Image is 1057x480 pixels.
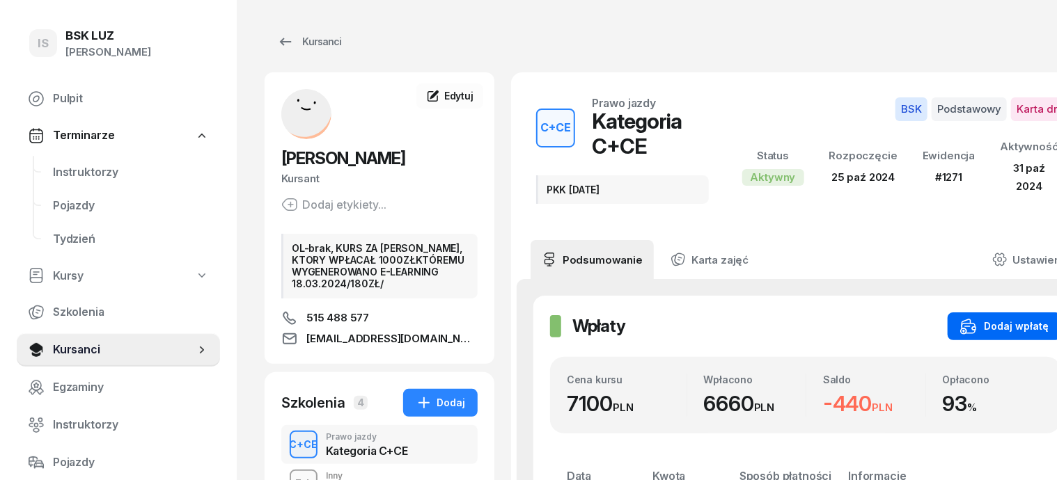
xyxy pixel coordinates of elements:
a: 515 488 577 [281,310,478,326]
a: Kursy [17,260,220,292]
span: #1271 [935,170,962,184]
span: Terminarze [53,127,114,145]
span: Tydzień [53,230,209,248]
span: BSK [895,97,927,121]
span: Instruktorzy [53,416,209,434]
h2: Wpłaty [572,315,625,337]
a: Egzaminy [17,371,220,404]
a: Pojazdy [17,446,220,479]
div: 7100 [567,391,687,417]
span: Podstawowy [932,97,1007,121]
span: [PERSON_NAME] [281,148,405,168]
div: C+CE [284,435,324,453]
a: Pulpit [17,82,220,115]
div: OL-brak, KURS ZA [PERSON_NAME], KTORY WPŁACAŁ 1000ZŁKTÓREMU WYGENEROWANO E-LEARNING 18.03.2024/18... [281,234,478,298]
div: Kategoria C+CE [592,109,709,159]
span: Kursanci [53,341,195,359]
a: [EMAIL_ADDRESS][DOMAIN_NAME] [281,330,478,347]
span: 4 [354,396,368,410]
a: Instruktorzy [42,156,220,189]
a: Szkolenia [17,296,220,329]
span: Pojazdy [53,197,209,215]
div: Inny [326,472,421,480]
div: Kursant [281,170,478,188]
div: Dodaj wpłatę [960,318,1049,335]
span: Pojazdy [53,454,209,472]
a: Karta zajęć [659,240,760,279]
div: Dodaj [416,394,465,411]
div: C+CE [535,116,577,140]
div: Prawo jazdy [592,97,656,109]
span: Edytuj [444,90,473,102]
div: Cena kursu [567,374,687,385]
span: 25 paź 2024 [831,170,895,184]
a: Edytuj [416,83,483,109]
div: Szkolenia [281,393,345,413]
a: Pojazdy [42,189,220,223]
div: Status [742,147,804,165]
div: Aktywny [742,169,804,186]
span: Egzaminy [53,378,209,397]
a: Kursanci [265,28,354,56]
div: Prawo jazdy [326,433,407,441]
div: PKK [DATE] [536,175,709,204]
div: 93 [943,391,1045,417]
small: PLN [613,401,634,414]
span: IS [38,38,49,49]
button: Dodaj [403,389,478,417]
span: Instruktorzy [53,163,209,182]
span: Kursy [53,267,84,285]
a: Instruktorzy [17,408,220,442]
span: Pulpit [53,90,209,108]
button: C+CE [536,109,575,147]
button: C+CEPrawo jazdyKategoria C+CE [281,425,478,464]
small: % [967,401,977,414]
div: BSK LUZ [65,30,151,42]
div: Opłacono [943,374,1045,385]
a: Podsumowanie [531,240,654,279]
a: Terminarze [17,120,220,152]
span: [EMAIL_ADDRESS][DOMAIN_NAME] [306,330,478,347]
small: PLN [872,401,893,414]
div: Ewidencja [923,147,976,165]
div: Kursanci [277,33,341,50]
div: 6660 [704,391,806,417]
div: Wpłacono [704,374,806,385]
div: -440 [823,391,925,417]
a: Tydzień [42,223,220,256]
div: Kategoria C+CE [326,445,407,456]
div: [PERSON_NAME] [65,43,151,61]
button: C+CE [290,431,318,458]
span: Szkolenia [53,303,209,321]
a: Kursanci [17,333,220,367]
button: Dodaj etykiety... [281,196,386,213]
small: PLN [754,401,775,414]
div: Saldo [823,374,925,385]
span: 515 488 577 [306,310,369,326]
div: Rozpoczęcie [829,147,898,165]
